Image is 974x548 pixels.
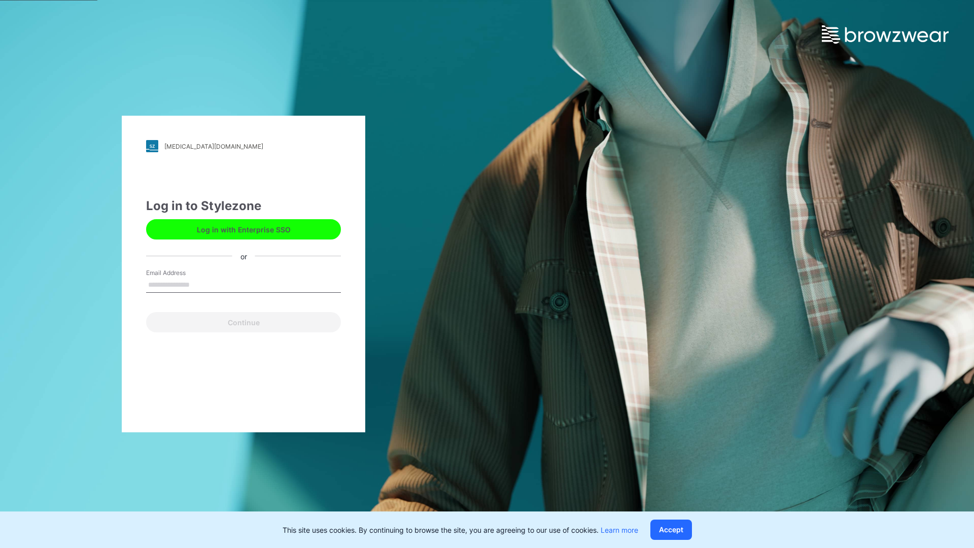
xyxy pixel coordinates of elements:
[146,268,217,278] label: Email Address
[146,140,341,152] a: [MEDICAL_DATA][DOMAIN_NAME]
[146,219,341,239] button: Log in with Enterprise SSO
[283,525,638,535] p: This site uses cookies. By continuing to browse the site, you are agreeing to our use of cookies.
[146,197,341,215] div: Log in to Stylezone
[164,143,263,150] div: [MEDICAL_DATA][DOMAIN_NAME]
[601,526,638,534] a: Learn more
[650,520,692,540] button: Accept
[822,25,949,44] img: browzwear-logo.e42bd6dac1945053ebaf764b6aa21510.svg
[146,140,158,152] img: stylezone-logo.562084cfcfab977791bfbf7441f1a819.svg
[232,251,255,261] div: or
